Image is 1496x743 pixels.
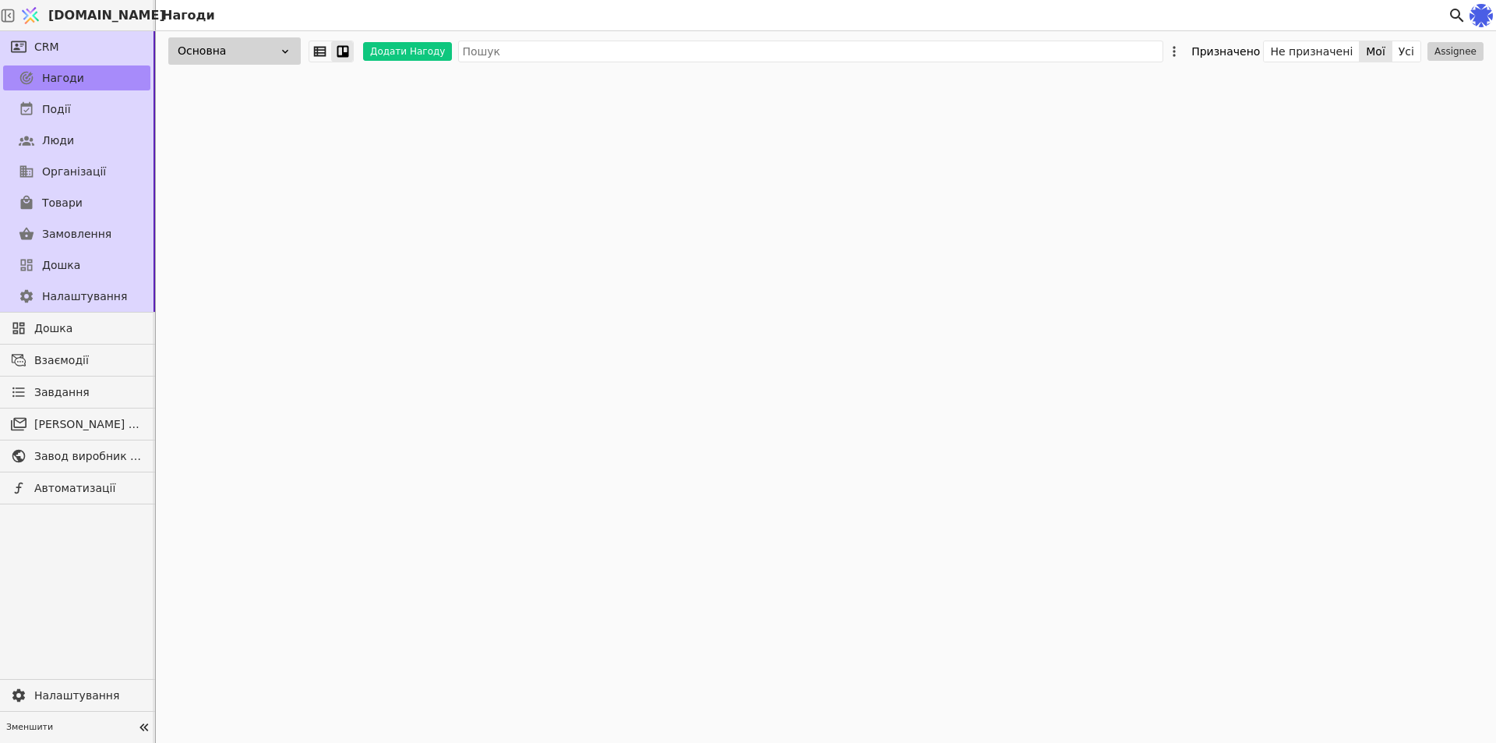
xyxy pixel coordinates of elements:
a: Додати Нагоду [354,42,452,61]
button: Assignee [1427,42,1484,61]
span: Дошка [42,257,80,274]
span: CRM [34,39,59,55]
a: Взаємодії [3,348,150,373]
span: Завдання [34,384,90,401]
a: Дошка [3,316,150,341]
span: Люди [42,133,74,149]
span: Події [42,101,71,118]
h2: Нагоди [156,6,215,25]
a: Завод виробник металочерепиці - B2B платформа [3,444,150,469]
a: Автоматизації [3,476,150,501]
a: Люди [3,128,150,153]
a: Налаштування [3,284,150,309]
a: Дошка [3,253,150,278]
span: Товари [42,195,83,211]
button: Усі [1392,41,1420,62]
span: Організації [42,164,106,180]
div: Призначено [1191,41,1260,62]
img: c71722e9364783ead8bdebe5e7601ae3 [1470,4,1493,27]
span: Замовлення [42,226,111,242]
a: Організації [3,159,150,184]
button: Мої [1360,41,1392,62]
span: [PERSON_NAME] розсилки [34,416,143,433]
span: Налаштування [34,688,143,704]
span: Взаємодії [34,352,143,369]
img: Logo [19,1,42,30]
a: Налаштування [3,683,150,708]
span: Дошка [34,320,143,337]
button: Не призначені [1264,41,1360,62]
a: CRM [3,34,150,59]
a: Завдання [3,380,150,405]
span: Завод виробник металочерепиці - B2B платформа [34,448,143,465]
span: Налаштування [42,288,127,305]
a: [PERSON_NAME] розсилки [3,412,150,437]
span: [DOMAIN_NAME] [48,6,165,25]
span: Зменшити [6,721,133,734]
span: Автоматизації [34,480,143,497]
div: Основна [168,37,301,65]
a: Події [3,97,150,122]
input: Пошук [458,41,1163,62]
button: Додати Нагоду [363,42,452,61]
span: Нагоди [42,70,84,87]
a: [DOMAIN_NAME] [16,1,156,30]
a: Замовлення [3,221,150,246]
a: Нагоди [3,65,150,90]
a: Товари [3,190,150,215]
